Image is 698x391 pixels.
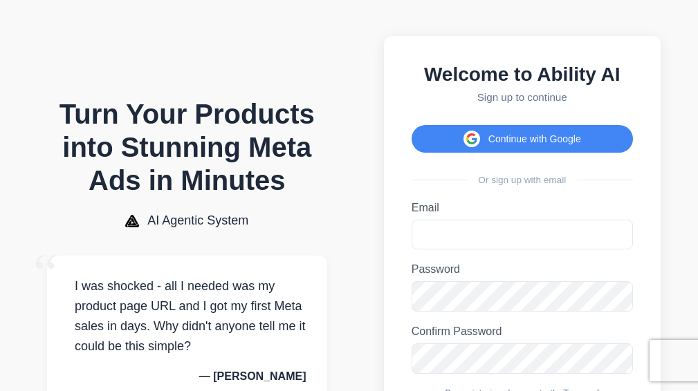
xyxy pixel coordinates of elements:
img: AI Agentic System Logo [125,215,139,227]
label: Confirm Password [412,325,633,338]
label: Email [412,202,633,214]
p: — [PERSON_NAME] [68,370,306,383]
h2: Welcome to Ability AI [412,64,633,86]
button: Continue with Google [412,125,633,153]
label: Password [412,263,633,276]
p: I was shocked - all I needed was my product page URL and I got my first Meta sales in days. Why d... [68,276,306,356]
h1: Turn Your Products into Stunning Meta Ads in Minutes [47,97,327,197]
p: Sign up to continue [412,91,633,103]
div: Or sign up with email [412,175,633,185]
span: AI Agentic System [147,213,248,228]
span: “ [33,242,58,305]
